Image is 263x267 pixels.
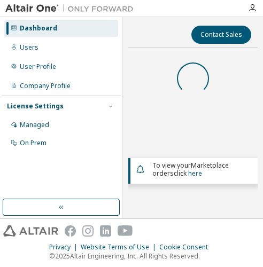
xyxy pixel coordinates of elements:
img: instagram.svg [82,225,94,237]
div: Managed [20,121,49,129]
div: Cookie Consent [159,243,214,252]
div: Website Terms of Use [81,243,159,252]
div: On Prem [20,139,47,147]
img: Altair One [5,3,139,14]
div: Users [20,43,38,52]
p: © 2025 Altair Engineering, Inc. All Rights Reserved. [49,252,214,261]
img: youtube.svg [118,225,133,237]
img: facebook.svg [65,225,76,237]
button: Contact Sales [191,26,251,44]
div: Privacy [49,243,81,252]
div: License Settings [7,102,64,111]
img: altair_logo.svg [3,225,58,237]
span: To view your click [152,161,229,178]
div: User Profile [20,62,56,71]
a: here [188,169,202,178]
img: linkedin.svg [100,225,111,237]
div: Company Profile [20,82,71,90]
div: Dashboard [20,24,57,33]
em: Marketplace orders [152,161,229,178]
